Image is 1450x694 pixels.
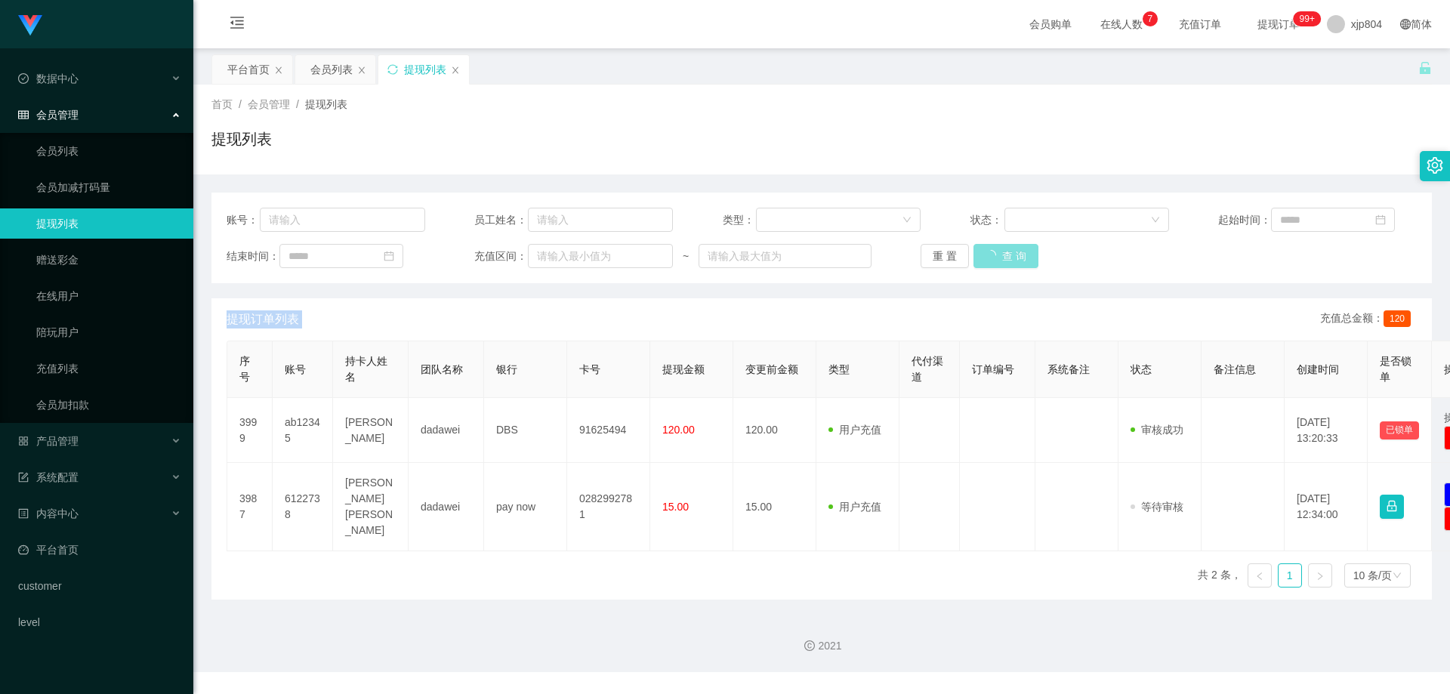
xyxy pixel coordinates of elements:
[1308,563,1332,588] li: 下一页
[723,212,757,228] span: 类型：
[404,55,446,84] div: 提现列表
[18,435,79,447] span: 产品管理
[18,472,29,483] i: 图标: form
[36,136,181,166] a: 会员列表
[484,398,567,463] td: DBS
[1380,421,1419,440] button: 已锁单
[1393,571,1402,581] i: 图标: down
[828,363,850,375] span: 类型
[36,317,181,347] a: 陪玩用户
[227,248,279,264] span: 结束时间：
[1198,563,1242,588] li: 共 2 条，
[248,98,290,110] span: 会员管理
[18,109,29,120] i: 图标: table
[36,208,181,239] a: 提现列表
[18,73,29,84] i: 图标: check-circle-o
[567,398,650,463] td: 91625494
[409,463,484,551] td: dadawei
[36,245,181,275] a: 赠送彩金
[409,398,484,463] td: dadawei
[260,208,425,232] input: 请输入
[1297,363,1339,375] span: 创建时间
[36,281,181,311] a: 在线用户
[1047,363,1090,375] span: 系统备注
[1147,11,1152,26] p: 7
[1255,572,1264,581] i: 图标: left
[333,398,409,463] td: [PERSON_NAME]
[528,208,673,232] input: 请输入
[972,363,1014,375] span: 订单编号
[18,507,79,520] span: 内容中心
[227,463,273,551] td: 3987
[1151,215,1160,226] i: 图标: down
[1400,19,1411,29] i: 图标: global
[1278,563,1302,588] li: 1
[333,463,409,551] td: [PERSON_NAME] [PERSON_NAME]
[662,363,705,375] span: 提现金额
[828,501,881,513] span: 用户充值
[345,355,387,383] span: 持卡人姓名
[528,244,673,268] input: 请输入最小值为
[227,55,270,84] div: 平台首页
[733,463,816,551] td: 15.00
[227,310,299,328] span: 提现订单列表
[273,398,333,463] td: ab12345
[18,607,181,637] a: level
[387,64,398,75] i: 图标: sync
[745,363,798,375] span: 变更前金额
[421,363,463,375] span: 团队名称
[205,638,1438,654] div: 2021
[1093,19,1150,29] span: 在线人数
[18,535,181,565] a: 图标: dashboard平台首页
[1279,564,1301,587] a: 1
[18,508,29,519] i: 图标: profile
[1171,19,1229,29] span: 充值订单
[36,172,181,202] a: 会员加减打码量
[305,98,347,110] span: 提现列表
[1380,355,1411,383] span: 是否锁单
[274,66,283,75] i: 图标: close
[1218,212,1271,228] span: 起始时间：
[384,251,394,261] i: 图标: calendar
[673,248,699,264] span: ~
[1375,214,1386,225] i: 图标: calendar
[36,353,181,384] a: 充值列表
[18,436,29,446] i: 图标: appstore-o
[1248,563,1272,588] li: 上一页
[1316,572,1325,581] i: 图标: right
[921,244,969,268] button: 重 置
[296,98,299,110] span: /
[1250,19,1307,29] span: 提现订单
[484,463,567,551] td: pay now
[211,98,233,110] span: 首页
[451,66,460,75] i: 图标: close
[1380,495,1404,519] button: 图标: lock
[285,363,306,375] span: 账号
[273,463,333,551] td: 6122738
[239,98,242,110] span: /
[211,1,263,49] i: 图标: menu-fold
[699,244,871,268] input: 请输入最大值为
[1418,61,1432,75] i: 图标: unlock
[18,109,79,121] span: 会员管理
[1214,363,1256,375] span: 备注信息
[1131,363,1152,375] span: 状态
[474,212,527,228] span: 员工姓名：
[227,398,273,463] td: 3999
[36,390,181,420] a: 会员加扣款
[662,501,689,513] span: 15.00
[1353,564,1392,587] div: 10 条/页
[970,212,1004,228] span: 状态：
[1320,310,1417,328] div: 充值总金额：
[828,424,881,436] span: 用户充值
[239,355,250,383] span: 序号
[1143,11,1158,26] sup: 7
[18,571,181,601] a: customer
[1384,310,1411,327] span: 120
[733,398,816,463] td: 120.00
[310,55,353,84] div: 会员列表
[18,72,79,85] span: 数据中心
[567,463,650,551] td: 0282992781
[496,363,517,375] span: 银行
[804,640,815,651] i: 图标: copyright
